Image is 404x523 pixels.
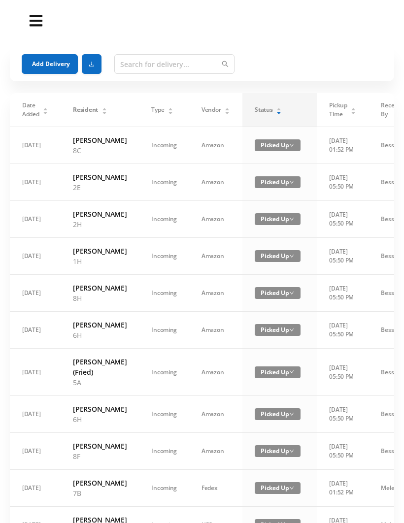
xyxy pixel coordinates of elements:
td: [DATE] [10,275,61,312]
div: Sort [350,106,356,112]
div: Sort [101,106,107,112]
span: Vendor [202,105,221,114]
i: icon: down [289,143,294,148]
span: Picked Up [255,366,301,378]
td: [DATE] [10,238,61,275]
i: icon: caret-up [168,106,173,109]
p: 6H [73,330,127,340]
h6: [PERSON_NAME] [73,209,127,219]
td: Amazon [189,201,242,238]
td: Incoming [139,312,189,349]
td: [DATE] 05:50 PM [317,312,369,349]
td: [DATE] 05:50 PM [317,275,369,312]
td: [DATE] 05:50 PM [317,164,369,201]
div: Sort [168,106,173,112]
p: 6H [73,414,127,425]
span: Picked Up [255,482,301,494]
td: [DATE] [10,433,61,470]
p: 2E [73,182,127,193]
td: [DATE] 05:50 PM [317,349,369,396]
i: icon: caret-up [43,106,48,109]
h6: [PERSON_NAME] [73,404,127,414]
h6: [PERSON_NAME] [73,320,127,330]
td: Incoming [139,127,189,164]
i: icon: down [289,180,294,185]
i: icon: caret-down [276,110,282,113]
i: icon: caret-up [276,106,282,109]
h6: [PERSON_NAME] [73,135,127,145]
h6: [PERSON_NAME] [73,172,127,182]
span: Pickup Time [329,101,347,119]
td: [DATE] 05:50 PM [317,433,369,470]
i: icon: caret-up [351,106,356,109]
span: Resident [73,105,98,114]
i: icon: caret-up [101,106,107,109]
h6: [PERSON_NAME] [73,478,127,488]
td: Amazon [189,396,242,433]
td: [DATE] [10,164,61,201]
div: Sort [42,106,48,112]
i: icon: down [289,291,294,295]
td: Amazon [189,164,242,201]
p: 2H [73,219,127,229]
i: icon: caret-down [168,110,173,113]
td: Incoming [139,349,189,396]
div: Sort [224,106,230,112]
i: icon: down [289,217,294,222]
td: Amazon [189,238,242,275]
span: Status [255,105,272,114]
span: Picked Up [255,287,301,299]
i: icon: down [289,486,294,490]
td: [DATE] [10,127,61,164]
p: 5A [73,377,127,388]
p: 8H [73,293,127,303]
span: Picked Up [255,324,301,336]
td: [DATE] [10,470,61,507]
span: Type [151,105,164,114]
p: 8C [73,145,127,156]
p: 8F [73,451,127,461]
i: icon: caret-down [101,110,107,113]
td: Incoming [139,238,189,275]
i: icon: down [289,254,294,259]
i: icon: down [289,369,294,374]
h6: [PERSON_NAME] [73,246,127,256]
td: Fedex [189,470,242,507]
td: [DATE] [10,312,61,349]
h6: [PERSON_NAME] [73,283,127,293]
h6: [PERSON_NAME] [73,441,127,451]
h6: [PERSON_NAME] (Fried) [73,357,127,377]
i: icon: down [289,327,294,332]
td: [DATE] [10,201,61,238]
td: Amazon [189,127,242,164]
i: icon: caret-down [43,110,48,113]
input: Search for delivery... [114,54,235,74]
span: Picked Up [255,139,301,151]
td: [DATE] 05:50 PM [317,238,369,275]
td: [DATE] 01:52 PM [317,127,369,164]
td: Incoming [139,433,189,470]
i: icon: search [222,61,229,67]
button: icon: download [82,54,101,74]
td: [DATE] 01:52 PM [317,470,369,507]
button: Add Delivery [22,54,78,74]
td: [DATE] 05:50 PM [317,396,369,433]
i: icon: caret-up [225,106,230,109]
td: Amazon [189,312,242,349]
td: [DATE] [10,349,61,396]
td: Amazon [189,349,242,396]
td: Incoming [139,201,189,238]
td: [DATE] 05:50 PM [317,201,369,238]
span: Date Added [22,101,39,119]
span: Picked Up [255,445,301,457]
p: 7B [73,488,127,498]
span: Picked Up [255,408,301,420]
span: Picked Up [255,176,301,188]
p: 1H [73,256,127,266]
div: Sort [276,106,282,112]
td: Incoming [139,164,189,201]
td: Incoming [139,470,189,507]
i: icon: caret-down [351,110,356,113]
span: Picked Up [255,250,301,262]
span: Picked Up [255,213,301,225]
